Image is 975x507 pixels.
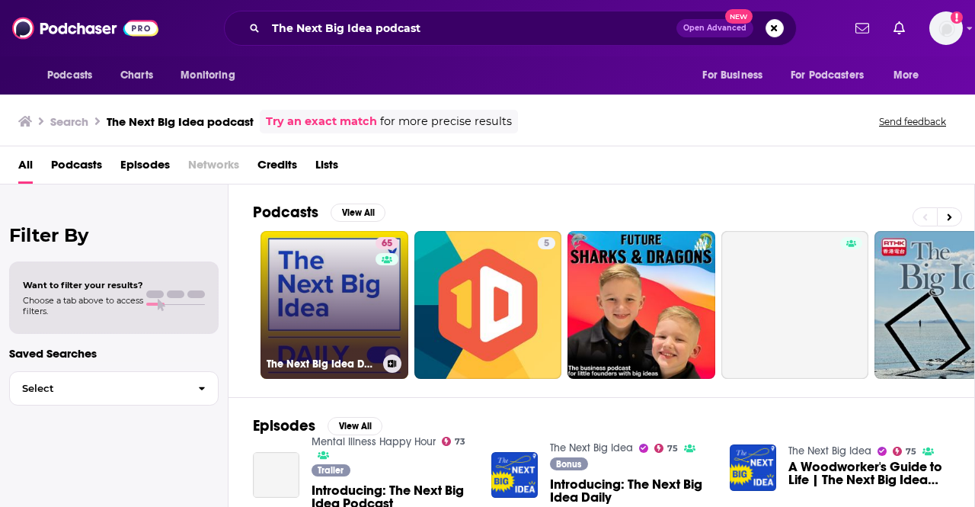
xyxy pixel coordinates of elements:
[550,478,711,504] a: Introducing: The Next Big Idea Daily
[253,416,382,435] a: EpisodesView All
[107,114,254,129] h3: The Next Big Idea podcast
[267,358,377,371] h3: The Next Big Idea Daily
[261,231,408,379] a: 65The Next Big Idea Daily
[849,15,875,41] a: Show notifications dropdown
[110,61,162,90] a: Charts
[315,152,338,184] a: Lists
[253,416,315,435] h2: Episodes
[23,295,143,316] span: Choose a tab above to access filters.
[47,65,92,86] span: Podcasts
[181,65,235,86] span: Monitoring
[683,24,746,32] span: Open Advanced
[550,441,633,454] a: The Next Big Idea
[929,11,963,45] button: Show profile menu
[382,236,392,252] span: 65
[791,65,864,86] span: For Podcasters
[893,447,917,456] a: 75
[951,11,963,24] svg: Add a profile image
[788,444,871,457] a: The Next Big Idea
[893,65,919,86] span: More
[253,203,318,222] h2: Podcasts
[120,65,153,86] span: Charts
[929,11,963,45] img: User Profile
[442,437,466,446] a: 73
[788,460,950,486] a: A Woodworker's Guide to Life | The Next Big Idea Daily
[23,280,143,290] span: Want to filter your results?
[10,383,186,393] span: Select
[455,438,465,445] span: 73
[380,113,512,130] span: for more precise results
[318,466,344,475] span: Trailer
[730,444,776,491] img: A Woodworker's Guide to Life | The Next Big Idea Daily
[376,237,398,249] a: 65
[253,452,299,499] a: Introducing: The Next Big Idea Podcast
[12,14,158,43] img: Podchaser - Follow, Share and Rate Podcasts
[654,444,679,453] a: 75
[328,417,382,435] button: View All
[929,11,963,45] span: Logged in as dmessina
[9,346,219,361] p: Saved Searches
[50,114,88,129] h3: Search
[18,152,33,184] a: All
[188,152,239,184] span: Networks
[887,15,911,41] a: Show notifications dropdown
[692,61,782,90] button: open menu
[37,61,112,90] button: open menu
[9,371,219,406] button: Select
[224,11,797,46] div: Search podcasts, credits, & more...
[906,448,916,455] span: 75
[781,61,886,90] button: open menu
[253,203,385,222] a: PodcastsView All
[414,231,562,379] a: 5
[883,61,938,90] button: open menu
[331,204,385,222] button: View All
[120,152,170,184] a: Episodes
[266,16,676,40] input: Search podcasts, credits, & more...
[257,152,297,184] a: Credits
[538,237,555,249] a: 5
[51,152,102,184] a: Podcasts
[725,9,753,24] span: New
[491,452,538,499] img: Introducing: The Next Big Idea Daily
[667,445,678,452] span: 75
[874,115,951,128] button: Send feedback
[312,435,436,448] a: Mental Illness Happy Hour
[170,61,254,90] button: open menu
[9,224,219,246] h2: Filter By
[676,19,753,37] button: Open AdvancedNew
[544,236,549,252] span: 5
[556,460,581,469] span: Bonus
[702,65,762,86] span: For Business
[266,113,377,130] a: Try an exact match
